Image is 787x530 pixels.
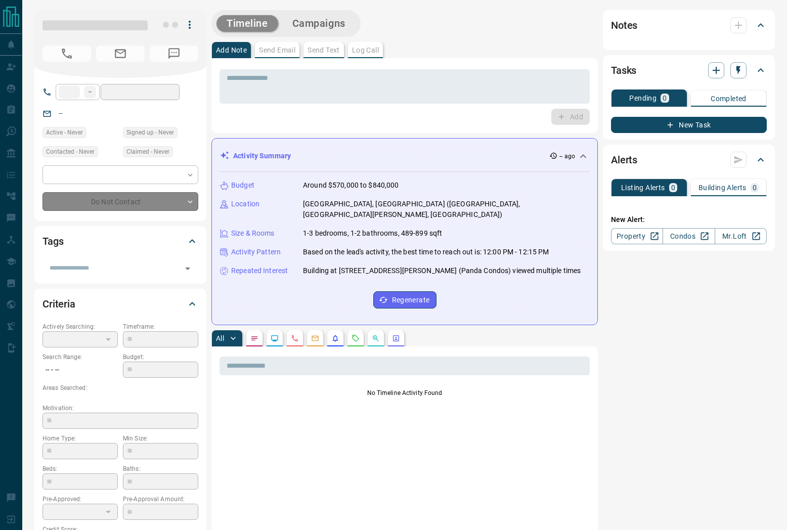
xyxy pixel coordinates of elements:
svg: Notes [250,334,258,342]
p: 1-3 bedrooms, 1-2 bathrooms, 489-899 sqft [303,228,442,239]
svg: Opportunities [372,334,380,342]
p: 0 [753,184,757,191]
p: 0 [671,184,675,191]
p: [GEOGRAPHIC_DATA], [GEOGRAPHIC_DATA] ([GEOGRAPHIC_DATA], [GEOGRAPHIC_DATA][PERSON_NAME], [GEOGRAP... [303,199,589,220]
p: Min Size: [123,434,198,443]
p: Location [231,199,259,209]
p: Activity Pattern [231,247,281,257]
p: Pre-Approved: [42,495,118,504]
h2: Notes [611,17,637,33]
p: Building Alerts [698,184,747,191]
span: Signed up - Never [126,127,174,138]
p: Activity Summary [233,151,291,161]
p: Baths: [123,464,198,473]
p: -- ago [559,152,575,161]
p: Size & Rooms [231,228,275,239]
div: Criteria [42,292,198,316]
h2: Tasks [611,62,636,78]
p: Building at [STREET_ADDRESS][PERSON_NAME] (Panda Condos) viewed multiple times [303,266,581,276]
p: All [216,335,224,342]
div: Alerts [611,148,767,172]
div: Notes [611,13,767,37]
h2: Criteria [42,296,75,312]
p: Areas Searched: [42,383,198,392]
svg: Lead Browsing Activity [271,334,279,342]
a: Property [611,228,663,244]
p: Home Type: [42,434,118,443]
p: Around $570,000 to $840,000 [303,180,399,191]
h2: Tags [42,233,63,249]
p: Budget [231,180,254,191]
p: Motivation: [42,404,198,413]
div: Tags [42,229,198,253]
button: Timeline [216,15,278,32]
p: Pre-Approval Amount: [123,495,198,504]
svg: Calls [291,334,299,342]
p: No Timeline Activity Found [220,388,590,398]
p: Pending [629,95,657,102]
p: Budget: [123,352,198,362]
span: No Email [96,46,145,62]
p: Add Note [216,47,247,54]
p: Completed [711,95,747,102]
p: -- - -- [42,362,118,378]
p: Listing Alerts [621,184,665,191]
p: 0 [663,95,667,102]
p: Beds: [42,464,118,473]
svg: Requests [352,334,360,342]
span: Contacted - Never [46,147,95,157]
p: Timeframe: [123,322,198,331]
svg: Listing Alerts [331,334,339,342]
button: Regenerate [373,291,436,308]
h2: Alerts [611,152,637,168]
span: No Number [150,46,198,62]
span: Active - Never [46,127,83,138]
span: Claimed - Never [126,147,169,157]
div: Activity Summary-- ago [220,147,589,165]
p: Repeated Interest [231,266,288,276]
svg: Agent Actions [392,334,400,342]
button: Open [181,261,195,276]
a: Mr.Loft [715,228,767,244]
p: Search Range: [42,352,118,362]
a: Condos [663,228,715,244]
div: Do Not Contact [42,192,198,211]
a: -- [59,109,63,117]
button: Campaigns [282,15,356,32]
div: Tasks [611,58,767,82]
span: No Number [42,46,91,62]
p: Actively Searching: [42,322,118,331]
button: New Task [611,117,767,133]
p: New Alert: [611,214,767,225]
svg: Emails [311,334,319,342]
p: Based on the lead's activity, the best time to reach out is: 12:00 PM - 12:15 PM [303,247,549,257]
